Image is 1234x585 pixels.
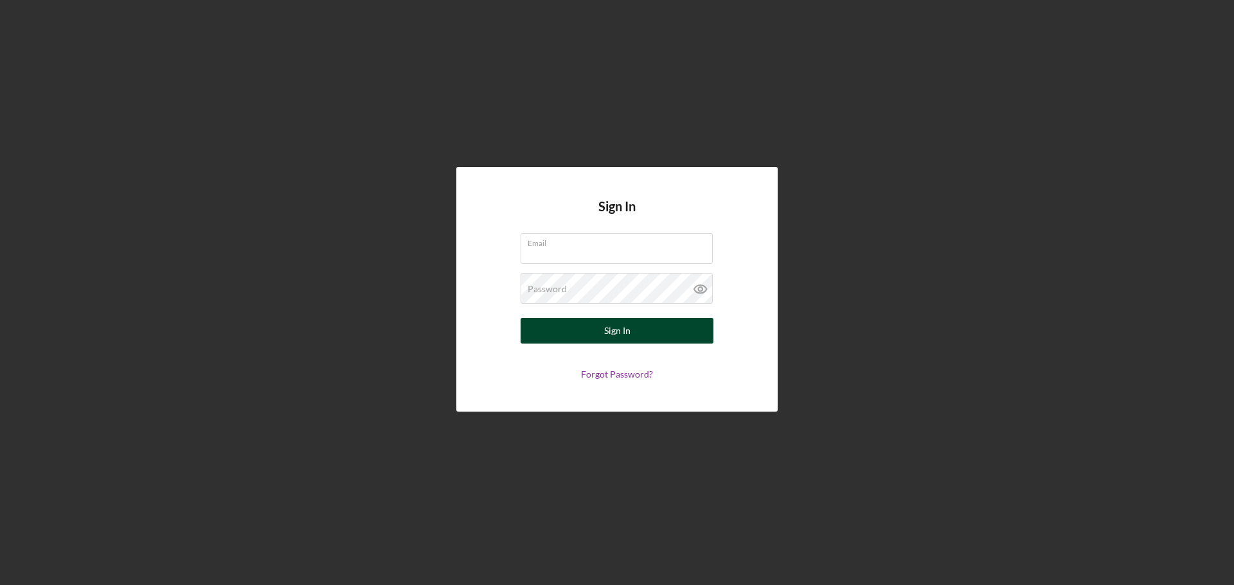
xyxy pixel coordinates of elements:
[604,318,630,344] div: Sign In
[598,199,636,233] h4: Sign In
[521,318,713,344] button: Sign In
[581,369,653,380] a: Forgot Password?
[528,284,567,294] label: Password
[528,234,713,248] label: Email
